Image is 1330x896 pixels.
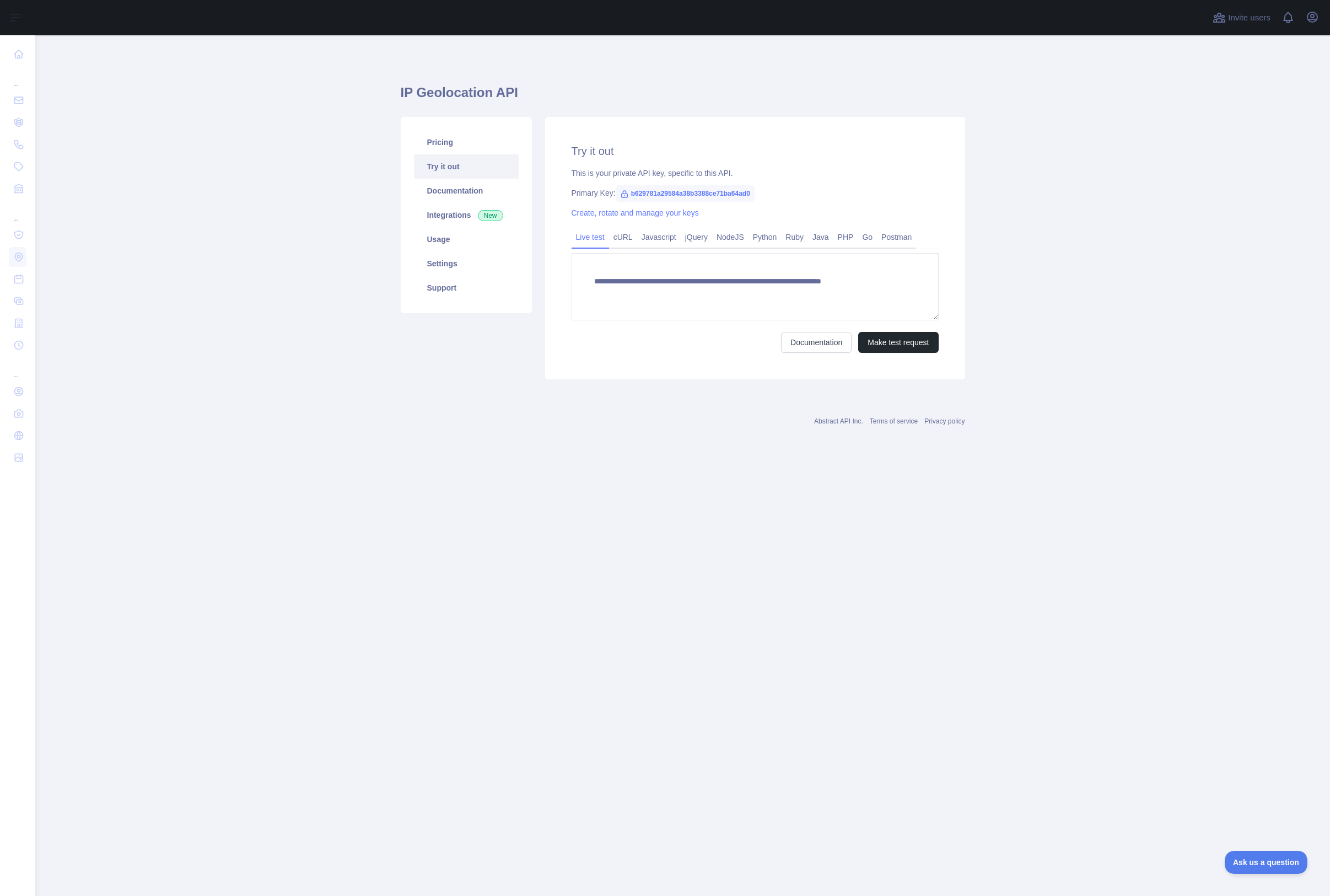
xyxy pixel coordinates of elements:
[1228,12,1270,24] span: Invite users
[924,417,965,425] a: Privacy policy
[9,201,26,223] div: ...
[858,332,938,353] button: Make test request
[1210,9,1273,26] button: Invite users
[1225,851,1308,874] iframe: Toggle Customer Support
[9,66,26,88] div: ...
[9,357,26,379] div: ...
[781,228,808,246] a: Ruby
[616,185,755,202] span: b629781a29584a38b3388ce71ba64ad0
[414,130,519,154] a: Pricing
[401,84,965,110] h1: IP Geolocation API
[414,179,519,203] a: Documentation
[858,228,877,246] a: Go
[572,143,939,159] h2: Try it out
[609,228,637,246] a: cURL
[681,228,712,246] a: jQuery
[414,203,519,227] a: Integrations New
[808,228,833,246] a: Java
[712,228,749,246] a: NodeJS
[414,251,519,276] a: Settings
[814,417,863,425] a: Abstract API Inc.
[870,417,918,425] a: Terms of service
[572,168,939,179] div: This is your private API key, specific to this API.
[572,187,939,198] div: Primary Key:
[414,154,519,179] a: Try it out
[781,332,852,353] a: Documentation
[877,228,916,246] a: Postman
[749,228,782,246] a: Python
[478,210,503,221] span: New
[414,227,519,251] a: Usage
[637,228,681,246] a: Javascript
[833,228,858,246] a: PHP
[414,276,519,300] a: Support
[572,228,609,246] a: Live test
[572,208,699,217] a: Create, rotate and manage your keys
